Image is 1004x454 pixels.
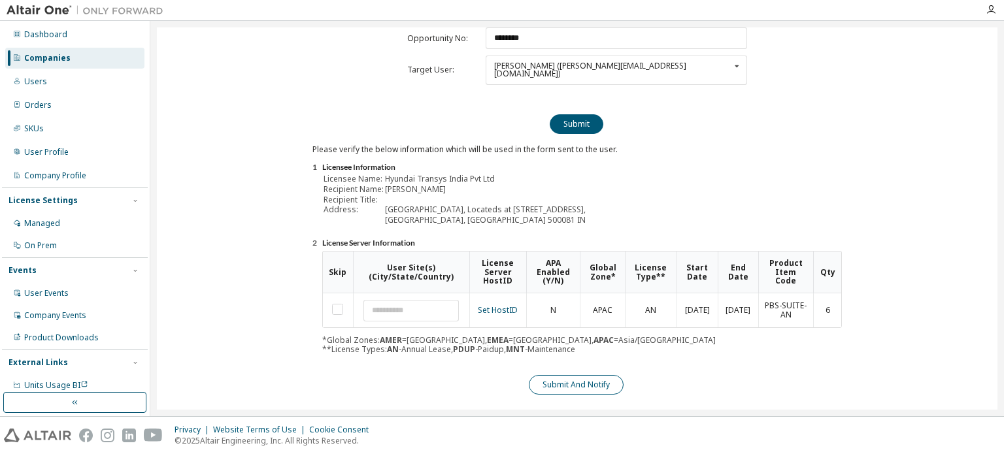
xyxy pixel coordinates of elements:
th: License Type** [625,251,676,293]
td: [GEOGRAPHIC_DATA], [GEOGRAPHIC_DATA] 500081 IN [385,216,586,225]
div: *Global Zones: =[GEOGRAPHIC_DATA], =[GEOGRAPHIC_DATA], =Asia/[GEOGRAPHIC_DATA] **License Types: -... [322,251,842,354]
div: Cookie Consent [309,425,376,435]
a: Set HostID [478,304,518,316]
p: © 2025 Altair Engineering, Inc. All Rights Reserved. [175,435,376,446]
div: [PERSON_NAME] ([PERSON_NAME][EMAIL_ADDRESS][DOMAIN_NAME]) [494,62,730,78]
div: SKUs [24,123,44,134]
span: Units Usage BI [24,380,88,391]
th: APA Enabled (Y/N) [526,251,580,293]
th: License Server HostID [469,251,526,293]
div: Events [8,265,37,276]
div: Company Profile [24,170,86,181]
td: Recipient Name: [324,185,384,194]
li: License Server Information [322,238,842,249]
td: N [526,293,580,327]
td: [DATE] [677,293,718,327]
td: PBS-SUITE-AN [758,293,814,327]
div: Managed [24,218,60,229]
div: User Events [24,288,69,299]
img: facebook.svg [79,429,93,442]
td: Recipient Title: [324,195,384,204]
div: Dashboard [24,29,67,40]
td: Opportunity No: [407,27,479,49]
div: License Settings [8,195,78,206]
b: AMER [380,334,402,346]
div: Product Downloads [24,332,99,343]
img: instagram.svg [101,429,114,442]
button: Submit [550,114,603,134]
td: [PERSON_NAME] [385,185,586,194]
button: Submit And Notify [529,375,624,395]
td: Target User: [407,56,479,85]
div: On Prem [24,240,57,251]
th: End Date [718,251,758,293]
th: Qty [813,251,841,293]
b: PDUP [453,344,475,355]
img: altair_logo.svg [4,429,71,442]
div: Orders [24,100,52,110]
td: AN [625,293,676,327]
th: User Site(s) (City/State/Country) [353,251,469,293]
div: Company Events [24,310,86,321]
td: Hyundai Transys India Pvt Ltd [385,174,586,184]
img: Altair One [7,4,170,17]
td: Licensee Name: [324,174,384,184]
img: youtube.svg [144,429,163,442]
td: Address: [324,205,384,214]
th: Start Date [677,251,718,293]
td: APAC [580,293,625,327]
div: Users [24,76,47,87]
td: 6 [813,293,841,327]
div: Please verify the below information which will be used in the form sent to the user. [312,144,842,395]
div: Website Terms of Use [213,425,309,435]
div: User Profile [24,147,69,157]
div: Companies [24,53,71,63]
img: linkedin.svg [122,429,136,442]
div: External Links [8,357,68,368]
div: Privacy [175,425,213,435]
td: [DATE] [718,293,758,327]
th: Product Item Code [758,251,814,293]
b: EMEA [487,334,509,346]
b: MNT [506,344,525,355]
li: Licensee Information [322,163,842,173]
th: Global Zone* [580,251,625,293]
b: AN [387,344,399,355]
td: [GEOGRAPHIC_DATA], Locateds at [STREET_ADDRESS], [385,205,586,214]
b: APAC [594,334,614,346]
th: Skip [323,251,353,293]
